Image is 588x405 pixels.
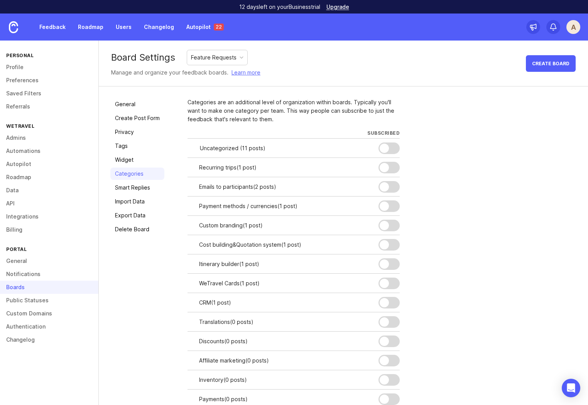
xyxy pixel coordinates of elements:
div: Feature Requests [191,53,237,62]
div: Payments ( 0 posts ) [199,395,372,403]
p: 12 days left on your Business trial [239,3,320,11]
div: Affiliate marketing ( 0 posts ) [199,356,372,365]
div: Subscribed [367,130,400,136]
a: Widget [110,154,164,166]
div: Discounts ( 0 posts ) [199,337,372,346]
a: Changelog [139,20,179,34]
div: CRM ( 1 post ) [199,298,372,307]
div: Payment methods / currencies ( 1 post ) [199,202,372,210]
p: 22 [216,24,222,30]
a: General [110,98,164,110]
div: Itinerary builder ( 1 post ) [199,260,372,268]
a: Import Data [110,195,164,208]
a: Tags [110,140,164,152]
div: WeTravel Cards ( 1 post ) [199,279,372,288]
a: Export Data [110,209,164,222]
img: Canny Home [9,21,18,33]
a: Autopilot 22 [182,20,228,34]
span: Create Board [532,61,569,66]
a: Categories [110,168,164,180]
div: Emails to participants ( 2 posts ) [199,183,372,191]
a: Feedback [35,20,70,34]
a: Roadmap [73,20,108,34]
a: Users [111,20,136,34]
a: Privacy [110,126,164,138]
div: Board Settings [111,53,175,62]
div: Translations ( 0 posts ) [199,318,372,326]
a: Upgrade [326,4,349,10]
div: Cost building&Quotation system ( 1 post ) [199,241,372,249]
a: Create Post Form [110,112,164,124]
div: Recurring trips ( 1 post ) [199,163,372,172]
div: Open Intercom Messenger [562,379,580,397]
div: Inventory ( 0 posts ) [199,376,372,384]
div: Categories are an additional level of organization within boards. Typically you'll want to make o... [188,98,400,124]
button: A [566,20,580,34]
a: Learn more [231,68,260,77]
a: Smart Replies [110,181,164,194]
button: Create Board [526,55,576,72]
a: Delete Board [110,223,164,236]
div: Custom branding ( 1 post ) [199,221,372,230]
div: Manage and organize your feedback boards. [111,68,260,77]
div: Uncategorized ( 11 posts ) [200,144,372,153]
